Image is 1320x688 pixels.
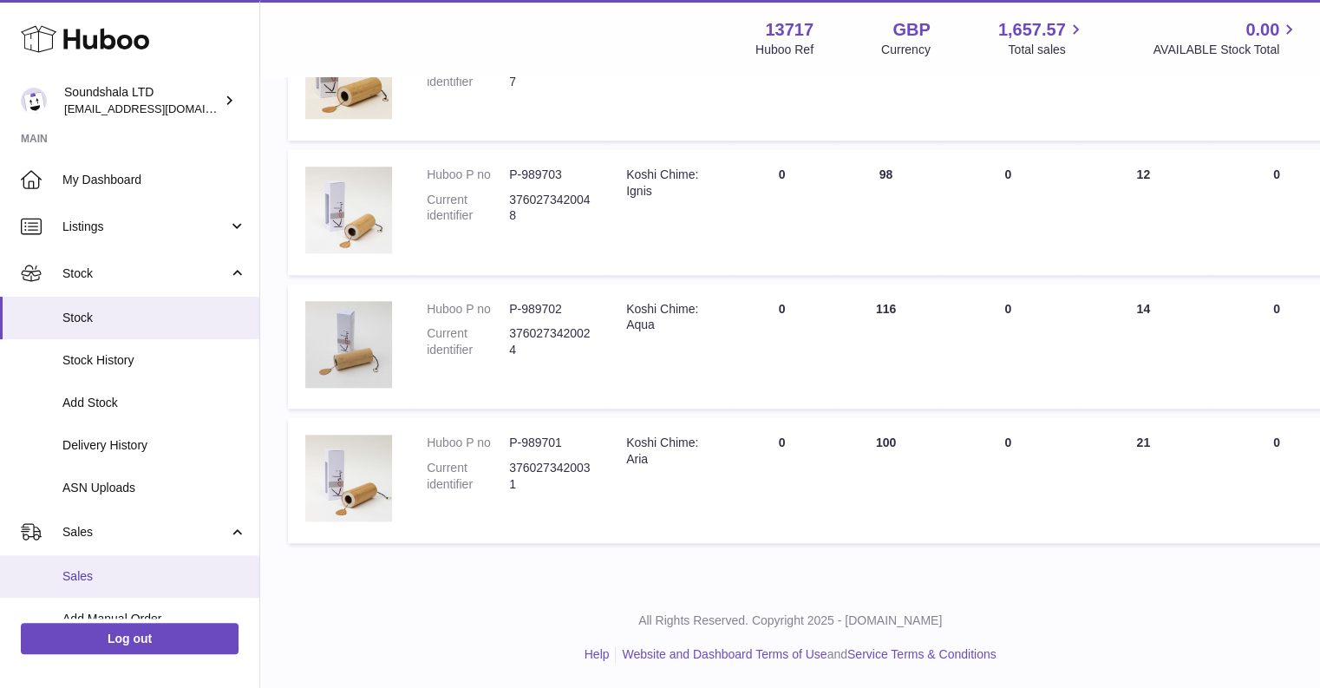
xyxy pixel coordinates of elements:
[62,437,246,454] span: Delivery History
[62,524,228,541] span: Sales
[427,435,509,451] dt: Huboo P no
[274,613,1306,629] p: All Rights Reserved. Copyright 2025 - [DOMAIN_NAME]
[626,167,712,200] div: Koshi Chime: Ignis
[833,15,938,141] td: 107
[729,284,833,410] td: 0
[427,325,509,358] dt: Current identifier
[1008,42,1085,58] span: Total sales
[509,167,591,183] dd: P-989703
[938,284,1078,410] td: 0
[509,460,591,493] dd: 3760273420031
[62,219,228,235] span: Listings
[833,149,938,275] td: 98
[1273,436,1280,449] span: 0
[427,192,509,225] dt: Current identifier
[62,172,246,188] span: My Dashboard
[1153,18,1299,58] a: 0.00 AVAILABLE Stock Total
[1245,18,1279,42] span: 0.00
[765,18,814,42] strong: 13717
[622,647,827,661] a: Website and Dashboard Terms of Use
[62,352,246,369] span: Stock History
[62,611,246,627] span: Add Manual Order
[62,310,246,326] span: Stock
[1078,417,1208,543] td: 21
[847,647,997,661] a: Service Terms & Conditions
[1273,302,1280,316] span: 0
[21,623,239,654] a: Log out
[62,395,246,411] span: Add Stock
[62,265,228,282] span: Stock
[729,15,833,141] td: 0
[509,192,591,225] dd: 3760273420048
[729,417,833,543] td: 0
[998,18,1086,58] a: 1,657.57 Total sales
[938,149,1078,275] td: 0
[64,102,255,115] span: [EMAIL_ADDRESS][DOMAIN_NAME]
[427,167,509,183] dt: Huboo P no
[833,417,938,543] td: 100
[305,167,392,253] img: product image
[938,417,1078,543] td: 0
[305,301,392,388] img: product image
[509,301,591,318] dd: P-989702
[626,301,712,334] div: Koshi Chime: Aqua
[1078,149,1208,275] td: 12
[305,435,392,521] img: product image
[938,15,1078,141] td: 0
[1153,42,1299,58] span: AVAILABLE Stock Total
[1273,167,1280,181] span: 0
[833,284,938,410] td: 116
[1078,15,1208,141] td: 12
[509,435,591,451] dd: P-989701
[427,460,509,493] dt: Current identifier
[755,42,814,58] div: Huboo Ref
[881,42,931,58] div: Currency
[427,301,509,318] dt: Huboo P no
[62,480,246,496] span: ASN Uploads
[62,568,246,585] span: Sales
[729,149,833,275] td: 0
[21,88,47,114] img: sales@sound-shala.com
[585,647,610,661] a: Help
[892,18,930,42] strong: GBP
[64,84,220,117] div: Soundshala LTD
[1078,284,1208,410] td: 14
[616,646,996,663] li: and
[509,325,591,358] dd: 3760273420024
[998,18,1066,42] span: 1,657.57
[626,435,712,468] div: Koshi Chime: Aria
